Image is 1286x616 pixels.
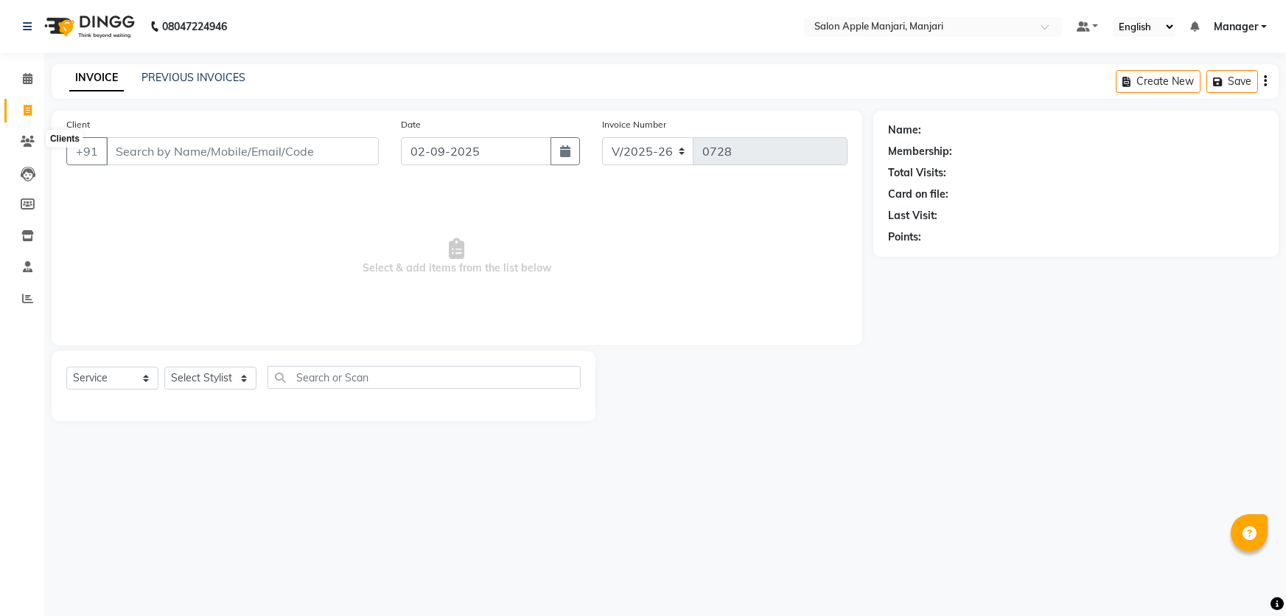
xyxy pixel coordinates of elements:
label: Date [401,118,421,131]
button: Save [1206,70,1258,93]
div: Card on file: [888,187,948,202]
b: 08047224946 [162,6,227,47]
label: Invoice Number [602,118,666,131]
div: Clients [46,130,83,148]
div: Total Visits: [888,165,946,181]
span: Manager [1214,19,1258,35]
input: Search or Scan [268,366,581,389]
iframe: chat widget [1224,557,1271,601]
div: Points: [888,229,921,245]
img: logo [38,6,139,47]
div: Last Visit: [888,208,937,224]
a: INVOICE [69,65,124,91]
label: Client [66,118,90,131]
input: Search by Name/Mobile/Email/Code [106,137,379,165]
button: Create New [1116,70,1201,93]
span: Select & add items from the list below [66,183,848,331]
div: Name: [888,122,921,138]
button: +91 [66,137,108,165]
a: PREVIOUS INVOICES [141,71,245,84]
div: Membership: [888,144,952,159]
